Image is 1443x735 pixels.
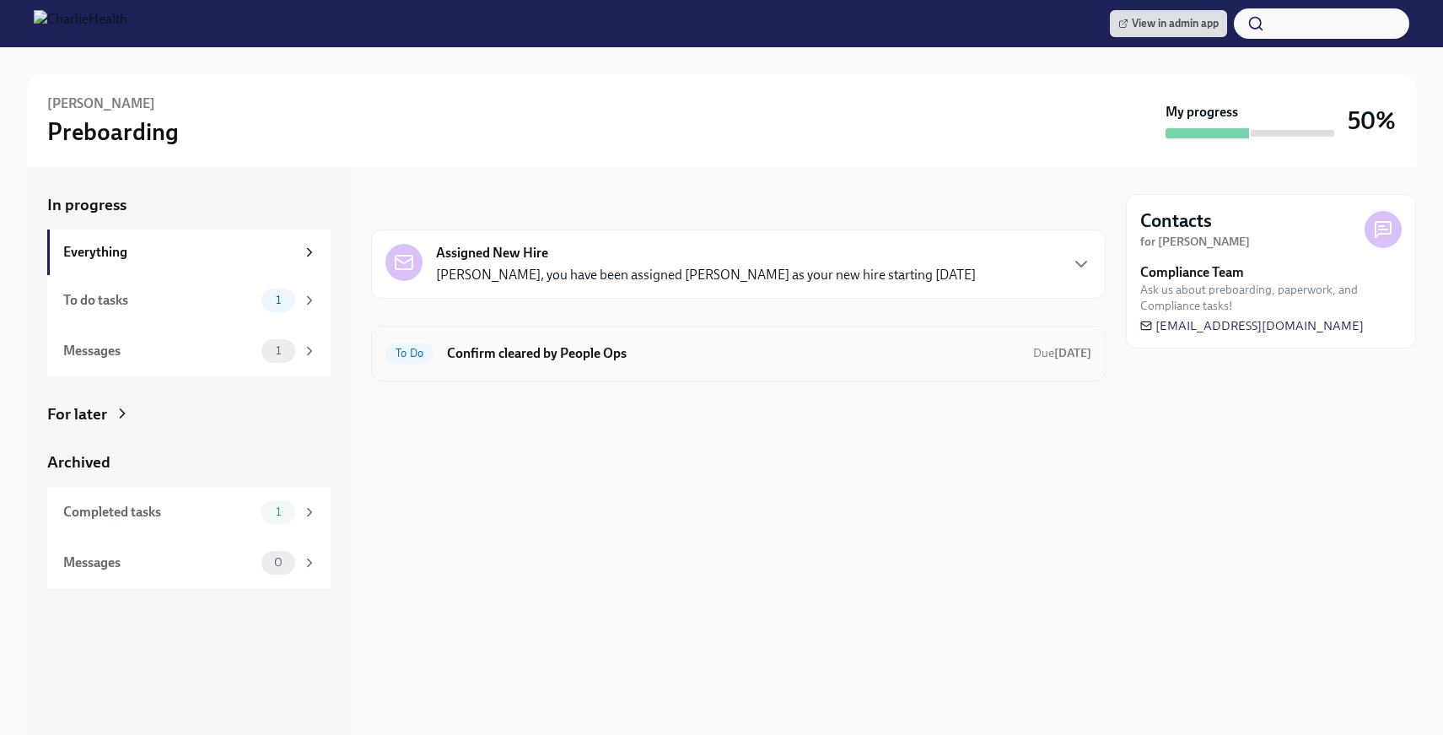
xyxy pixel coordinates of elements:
[1140,263,1244,282] strong: Compliance Team
[447,344,1020,363] h6: Confirm cleared by People Ops
[63,554,255,572] div: Messages
[1166,103,1238,122] strong: My progress
[1118,15,1219,32] span: View in admin app
[63,503,255,522] div: Completed tasks
[63,243,295,262] div: Everything
[47,326,331,376] a: Messages1
[47,116,179,147] h3: Preboarding
[1110,10,1227,37] a: View in admin app
[1140,208,1212,234] h4: Contacts
[436,244,548,262] strong: Assigned New Hire
[385,347,433,359] span: To Do
[1033,346,1091,360] span: Due
[266,505,291,518] span: 1
[47,194,331,216] a: In progress
[1140,282,1402,314] span: Ask us about preboarding, paperwork, and Compliance tasks!
[1140,235,1250,249] strong: for [PERSON_NAME]
[436,266,976,284] p: [PERSON_NAME], you have been assigned [PERSON_NAME] as your new hire starting [DATE]
[371,194,450,216] div: In progress
[34,10,127,37] img: CharlieHealth
[63,342,255,360] div: Messages
[47,403,331,425] a: For later
[385,340,1091,367] a: To DoConfirm cleared by People OpsDue[DATE]
[266,344,291,357] span: 1
[47,230,331,275] a: Everything
[47,451,331,473] a: Archived
[63,291,255,310] div: To do tasks
[1348,105,1396,136] h3: 50%
[264,556,293,569] span: 0
[1033,345,1091,361] span: August 20th, 2025 09:00
[266,294,291,306] span: 1
[1140,317,1364,334] a: [EMAIL_ADDRESS][DOMAIN_NAME]
[47,275,331,326] a: To do tasks1
[47,538,331,588] a: Messages0
[1054,346,1091,360] strong: [DATE]
[47,403,107,425] div: For later
[47,487,331,538] a: Completed tasks1
[47,95,155,113] h6: [PERSON_NAME]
